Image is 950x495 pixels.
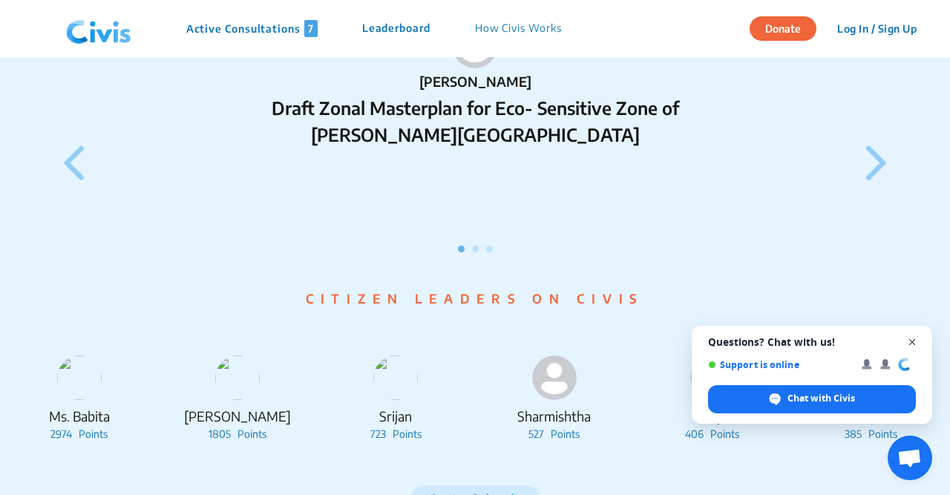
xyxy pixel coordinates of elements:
img: navlogo.png [60,7,137,51]
img: person-default.svg [532,355,577,400]
img: gwjp61j5yljp29b2ryy9crl2lf45 [215,355,260,400]
p: Leaderboard [362,20,430,37]
p: [PERSON_NAME] [261,71,689,91]
img: s8od5g1ljkzvrdwi72zpzdl8s36m [57,355,102,400]
p: Divya [633,406,791,426]
p: 1805 Points [158,426,316,442]
p: [PERSON_NAME] [158,406,316,426]
p: 527 Points [475,426,633,442]
div: Chat with Civis [708,385,916,413]
img: lqgk3baiw1nubkdro8442khzo8d7 [373,355,418,400]
span: Chat with Civis [787,392,855,405]
a: Donate [750,20,828,35]
p: Srijan [317,406,475,426]
span: Close chat [903,333,922,352]
button: Log In / Sign Up [828,17,926,40]
span: 7 [304,20,318,37]
p: 723 Points [317,426,475,442]
p: Sharmishtha [475,406,633,426]
p: 406 Points [633,426,791,442]
p: Active Consultations [186,20,318,37]
p: Draft Zonal Masterplan for Eco- Sensitive Zone of [PERSON_NAME][GEOGRAPHIC_DATA] [261,94,689,148]
img: person-default.svg [690,355,735,400]
p: How Civis Works [475,20,562,37]
span: Questions? Chat with us! [708,336,916,348]
p: 385 Points [792,426,950,442]
button: Donate [750,16,816,41]
span: Support is online [708,359,851,370]
div: Open chat [888,436,932,480]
